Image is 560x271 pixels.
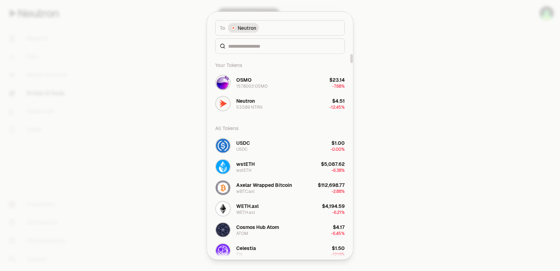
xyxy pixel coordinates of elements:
div: OSMO [236,76,252,83]
button: NTRN LogoNeutron53.589 NTRN$4.51-12.45% [211,93,349,114]
img: TIA Logo [216,244,230,258]
div: 53.589 NTRN [236,104,262,110]
img: wstETH Logo [216,160,230,174]
div: $1.50 [332,244,345,251]
div: USDC [236,146,247,152]
div: $4.51 [332,97,345,104]
div: Celestia [236,244,256,251]
div: TIA [236,251,243,257]
div: wBTC.axl [236,188,254,194]
span: -6.38% [331,167,345,173]
div: $23.14 [329,76,345,83]
img: Neutron Logo [231,26,236,30]
div: WETH.axl [236,202,259,209]
img: OSMO Logo [216,75,230,89]
div: wstETH [236,160,255,167]
div: WETH.axl [236,209,255,215]
div: All Tokens [211,121,349,135]
div: $112,698.77 [318,181,345,188]
div: Your Tokens [211,58,349,72]
span: -2.88% [331,188,345,194]
div: Axelar Wrapped Bitcoin [236,181,292,188]
div: Cosmos Hub Atom [236,223,279,230]
button: ToNeutron LogoNeutron [215,20,345,35]
span: -7.68% [332,83,345,89]
img: USDC Logo [216,138,230,153]
button: WETH.axl LogoWETH.axlWETH.axl$4,194.59-6.21% [211,198,349,219]
span: -6.45% [331,230,345,236]
span: -0.00% [330,146,345,152]
span: To [220,24,225,31]
div: USDC [236,139,250,146]
span: Neutron [238,24,256,31]
img: ATOM Logo [216,223,230,237]
span: -12.19% [331,251,345,257]
div: $5,087.62 [321,160,345,167]
img: WETH.axl Logo [216,202,230,216]
button: TIA LogoCelestiaTIA$1.50-12.19% [211,240,349,261]
div: $4,194.59 [322,202,345,209]
div: $4.17 [333,223,345,230]
div: Neutron [236,97,255,104]
button: ATOM LogoCosmos Hub AtomATOM$4.17-6.45% [211,219,349,240]
span: -6.21% [332,209,345,215]
div: ATOM [236,230,248,236]
button: USDC LogoUSDCUSDC$1.00-0.00% [211,135,349,156]
button: wstETH LogowstETHwstETH$5,087.62-6.38% [211,156,349,177]
img: wBTC.axl Logo [216,181,230,195]
span: -12.45% [329,104,345,110]
button: wBTC.axl LogoAxelar Wrapped BitcoinwBTC.axl$112,698.77-2.88% [211,177,349,198]
img: NTRN Logo [216,96,230,110]
div: 157.8003 OSMO [236,83,268,89]
button: OSMO LogoOSMO157.8003 OSMO$23.14-7.68% [211,72,349,93]
div: wstETH [236,167,252,173]
div: $1.00 [331,139,345,146]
